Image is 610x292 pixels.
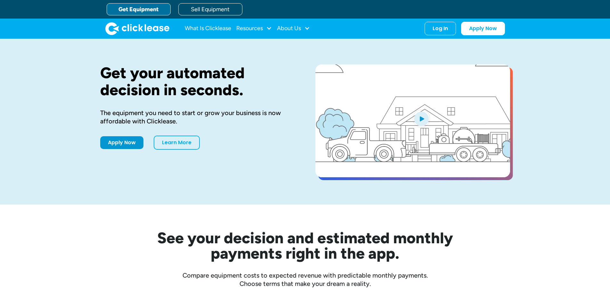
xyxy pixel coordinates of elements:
a: open lightbox [315,64,510,177]
a: Learn More [154,136,200,150]
a: Sell Equipment [178,3,242,15]
h1: Get your automated decision in seconds. [100,64,295,98]
img: Clicklease logo [105,22,169,35]
div: Resources [236,22,272,35]
div: About Us [277,22,310,35]
div: The equipment you need to start or grow your business is now affordable with Clicklease. [100,109,295,125]
div: Compare equipment costs to expected revenue with predictable monthly payments. Choose terms that ... [100,271,510,288]
img: Blue play button logo on a light blue circular background [413,110,430,128]
div: Log In [433,25,448,32]
a: Apply Now [100,136,143,149]
a: home [105,22,169,35]
a: Apply Now [461,22,505,35]
a: What Is Clicklease [185,22,231,35]
a: Get Equipment [107,3,171,15]
h2: See your decision and estimated monthly payments right in the app. [126,230,484,261]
